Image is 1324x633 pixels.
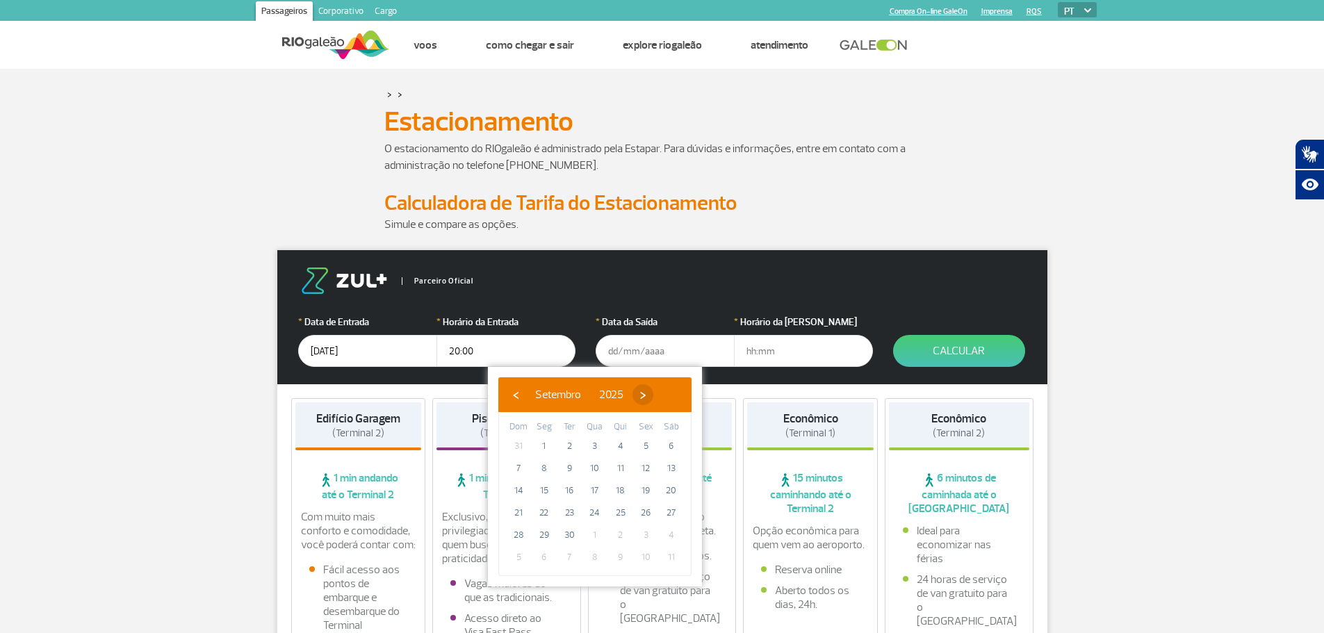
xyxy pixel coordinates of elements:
[532,420,557,435] th: weekday
[507,502,530,524] span: 21
[507,457,530,479] span: 7
[414,38,437,52] a: Voos
[931,411,986,426] strong: Econômico
[734,335,873,367] input: hh:mm
[558,546,580,568] span: 7
[596,335,735,367] input: dd/mm/aaaa
[584,502,606,524] span: 24
[632,384,653,405] button: ›
[313,1,369,24] a: Corporativo
[658,420,684,435] th: weekday
[507,546,530,568] span: 5
[526,384,590,405] button: Setembro
[505,386,653,400] bs-datepicker-navigation-view: ​ ​ ​
[533,479,555,502] span: 15
[301,510,416,552] p: Com muito mais conforto e comodidade, você poderá contar com:
[606,570,719,625] li: 24 horas de serviço de van gratuito para o [GEOGRAPHIC_DATA]
[660,502,683,524] span: 27
[610,502,632,524] span: 25
[480,427,532,440] span: (Terminal 2)
[635,479,657,502] span: 19
[890,7,967,16] a: Compra On-line GaleOn
[599,388,623,402] span: 2025
[332,427,384,440] span: (Terminal 2)
[533,524,555,546] span: 29
[623,38,702,52] a: Explore RIOgaleão
[558,435,580,457] span: 2
[933,427,985,440] span: (Terminal 2)
[488,367,702,586] bs-datepicker-container: calendar
[505,384,526,405] button: ‹
[633,420,659,435] th: weekday
[557,420,582,435] th: weekday
[761,584,860,611] li: Aberto todos os dias, 24h.
[298,268,390,294] img: logo-zul.png
[533,502,555,524] span: 22
[384,190,940,216] h2: Calculadora de Tarifa do Estacionamento
[533,546,555,568] span: 6
[751,38,808,52] a: Atendimento
[507,479,530,502] span: 14
[635,435,657,457] span: 5
[436,315,575,329] label: Horário da Entrada
[660,479,683,502] span: 20
[610,457,632,479] span: 11
[402,277,473,285] span: Parceiro Oficial
[1027,7,1042,16] a: RQS
[584,479,606,502] span: 17
[558,457,580,479] span: 9
[903,524,1015,566] li: Ideal para economizar nas férias
[635,457,657,479] span: 12
[533,457,555,479] span: 8
[472,411,541,426] strong: Piso Premium
[893,335,1025,367] button: Calcular
[298,315,437,329] label: Data de Entrada
[747,471,874,516] span: 15 minutos caminhando até o Terminal 2
[635,524,657,546] span: 3
[398,86,402,102] a: >
[610,524,632,546] span: 2
[369,1,402,24] a: Cargo
[596,315,735,329] label: Data da Saída
[590,384,632,405] button: 2025
[734,315,873,329] label: Horário da [PERSON_NAME]
[584,435,606,457] span: 3
[761,563,860,577] li: Reserva online
[584,457,606,479] span: 10
[660,435,683,457] span: 6
[753,524,868,552] p: Opção econômica para quem vem ao aeroporto.
[387,86,392,102] a: >
[660,524,683,546] span: 4
[584,524,606,546] span: 1
[635,546,657,568] span: 10
[309,563,408,632] li: Fácil acesso aos pontos de embarque e desembarque do Terminal
[558,502,580,524] span: 23
[256,1,313,24] a: Passageiros
[610,435,632,457] span: 4
[584,546,606,568] span: 8
[635,502,657,524] span: 26
[558,524,580,546] span: 30
[1295,139,1324,170] button: Abrir tradutor de língua de sinais.
[384,140,940,174] p: O estacionamento do RIOgaleão é administrado pela Estapar. Para dúvidas e informações, entre em c...
[783,411,838,426] strong: Econômico
[533,435,555,457] span: 1
[1295,139,1324,200] div: Plugin de acessibilidade da Hand Talk.
[436,471,577,502] span: 1 min andando até o Terminal 2
[486,38,574,52] a: Como chegar e sair
[384,216,940,233] p: Simule e compare as opções.
[610,479,632,502] span: 18
[316,411,400,426] strong: Edifício Garagem
[436,335,575,367] input: hh:mm
[384,110,940,133] h1: Estacionamento
[558,479,580,502] span: 16
[610,546,632,568] span: 9
[295,471,422,502] span: 1 min andando até o Terminal 2
[903,573,1015,628] li: 24 horas de serviço de van gratuito para o [GEOGRAPHIC_DATA]
[660,546,683,568] span: 11
[507,524,530,546] span: 28
[582,420,608,435] th: weekday
[506,420,532,435] th: weekday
